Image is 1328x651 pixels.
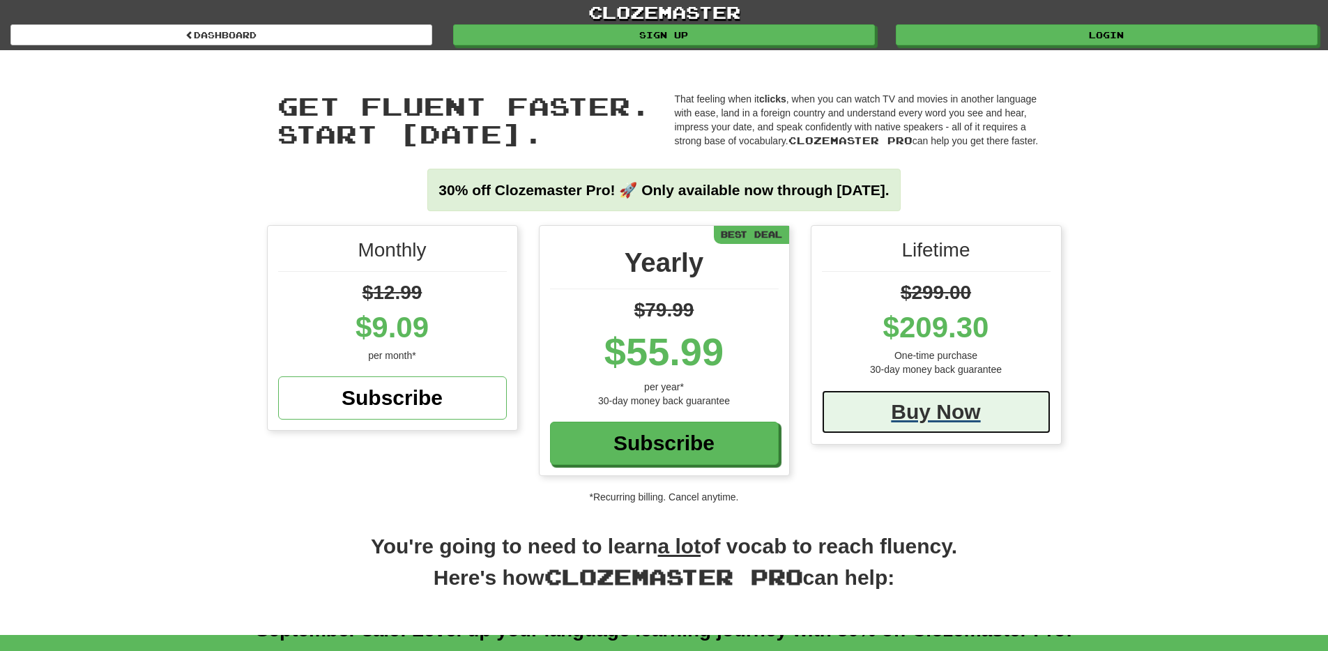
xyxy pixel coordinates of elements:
div: Lifetime [822,236,1051,272]
span: $79.99 [634,299,694,321]
span: $12.99 [362,282,422,303]
div: Yearly [550,243,779,289]
span: Clozemaster Pro [788,135,913,146]
a: Subscribe [550,422,779,465]
span: Get fluent faster. Start [DATE]. [277,91,651,148]
a: Login [896,24,1318,45]
div: per month* [278,349,507,362]
div: 30-day money back guarantee [822,362,1051,376]
div: Monthly [278,236,507,272]
a: Subscribe [278,376,507,420]
div: $55.99 [550,324,779,380]
div: One-time purchase [822,349,1051,362]
p: That feeling when it , when you can watch TV and movies in another language with ease, land in a ... [675,92,1051,148]
span: $299.00 [901,282,971,303]
strong: clicks [759,93,786,105]
u: a lot [658,535,701,558]
span: Clozemaster Pro [544,564,803,589]
div: per year* [550,380,779,394]
div: Best Deal [714,226,789,243]
div: $9.09 [278,307,507,349]
h2: You're going to need to learn of vocab to reach fluency. Here's how can help: [267,532,1062,607]
div: $209.30 [822,307,1051,349]
a: Dashboard [10,24,432,45]
a: Buy Now [822,390,1051,434]
a: Sign up [453,24,875,45]
div: 30-day money back guarantee [550,394,779,408]
strong: 30% off Clozemaster Pro! 🚀 Only available now through [DATE]. [438,182,889,198]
